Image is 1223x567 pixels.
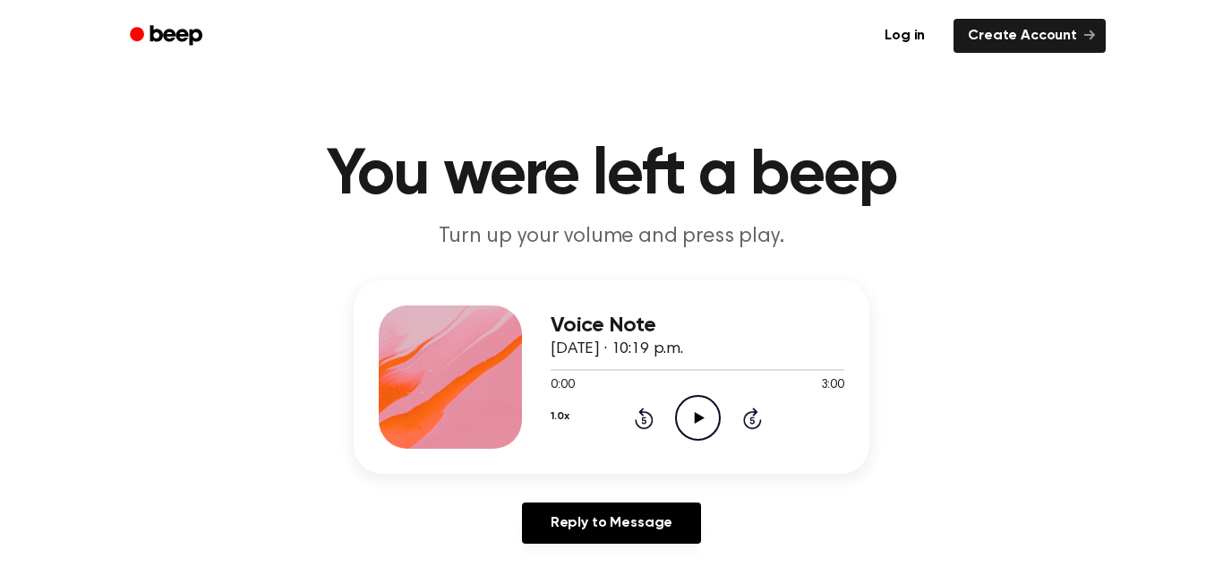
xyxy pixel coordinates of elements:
[867,15,943,56] a: Log in
[551,376,574,395] span: 0:00
[522,503,701,544] a: Reply to Message
[268,222,955,252] p: Turn up your volume and press play.
[821,376,844,395] span: 3:00
[153,143,1070,208] h1: You were left a beep
[551,401,569,432] button: 1.0x
[954,19,1106,53] a: Create Account
[117,19,218,54] a: Beep
[551,341,683,357] span: [DATE] · 10:19 p.m.
[551,314,844,338] h3: Voice Note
